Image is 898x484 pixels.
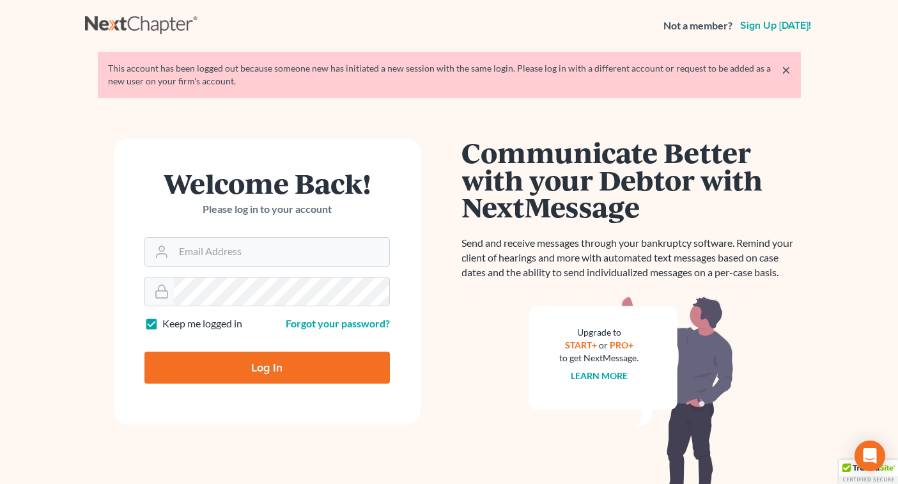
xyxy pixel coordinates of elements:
div: This account has been logged out because someone new has initiated a new session with the same lo... [108,62,791,88]
a: START+ [565,340,597,350]
a: Forgot your password? [286,317,390,329]
div: Upgrade to [560,326,639,339]
p: Please log in to your account [144,202,390,217]
a: PRO+ [610,340,633,350]
strong: Not a member? [663,19,732,33]
label: Keep me logged in [162,316,242,331]
a: Sign up [DATE]! [738,20,814,31]
a: × [782,62,791,77]
div: to get NextMessage. [560,352,639,364]
h1: Communicate Better with your Debtor with NextMessage [462,139,801,221]
span: or [599,340,608,350]
p: Send and receive messages through your bankruptcy software. Remind your client of hearings and mo... [462,236,801,280]
a: Learn more [571,370,628,381]
div: Open Intercom Messenger [855,441,885,471]
input: Log In [144,352,390,384]
div: TrustedSite Certified [839,460,898,484]
input: Email Address [174,238,389,266]
h1: Welcome Back! [144,169,390,197]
